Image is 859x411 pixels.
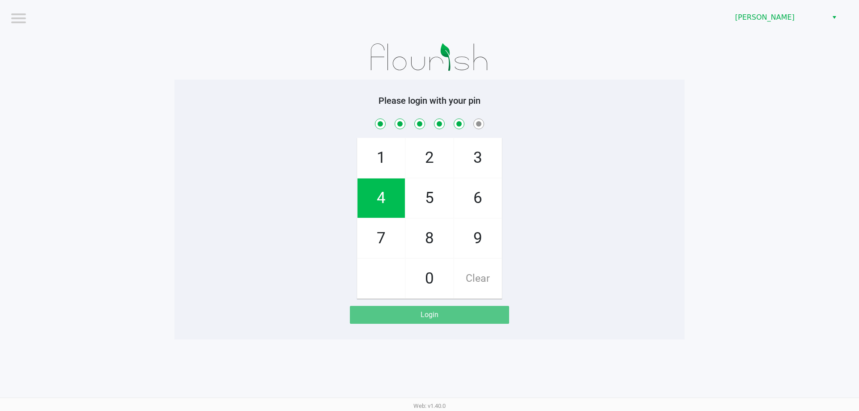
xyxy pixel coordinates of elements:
button: Select [828,9,841,25]
span: Clear [454,259,502,298]
span: 7 [357,219,405,258]
span: 5 [406,178,453,218]
span: 0 [406,259,453,298]
span: 9 [454,219,502,258]
span: 3 [454,138,502,178]
span: 8 [406,219,453,258]
h5: Please login with your pin [181,95,678,106]
span: 6 [454,178,502,218]
span: [PERSON_NAME] [735,12,822,23]
span: 4 [357,178,405,218]
span: 1 [357,138,405,178]
span: Web: v1.40.0 [413,403,446,409]
span: 2 [406,138,453,178]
